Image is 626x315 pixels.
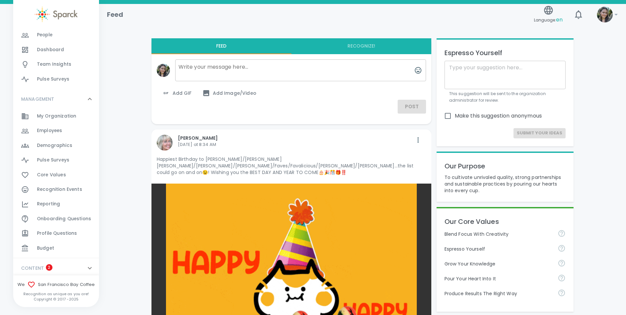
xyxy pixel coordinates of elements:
[35,7,78,22] img: Sparck logo
[37,172,66,178] span: Core Values
[37,142,72,149] span: Demographics
[558,229,566,237] svg: Achieve goals today and innovate for tomorrow
[13,168,99,182] a: Core Values
[445,216,566,227] p: Our Core Values
[37,230,77,237] span: Profile Questions
[13,109,99,123] a: My Organization
[37,216,91,222] span: Onboarding Questions
[13,7,99,22] a: Sparck logo
[157,135,173,151] img: Picture of Linda Chock
[178,135,413,141] p: [PERSON_NAME]
[13,28,99,42] a: People
[107,9,123,20] h1: Feed
[291,38,431,54] button: Recognize!
[37,61,71,68] span: Team Insights
[13,123,99,138] a: Employees
[13,109,99,258] div: MANAGEMENT
[445,261,553,267] p: Grow Your Knowledge
[13,291,99,297] p: Recognition as unique as you are!
[558,259,566,267] svg: Follow your curiosity and learn together
[37,127,62,134] span: Employees
[13,197,99,211] a: Reporting
[13,153,99,167] a: Pulse Surveys
[445,161,566,171] p: Our Purpose
[445,275,553,282] p: Pour Your Heart Into It
[37,32,52,38] span: People
[37,201,60,207] span: Reporting
[46,264,52,271] span: 2
[13,241,99,256] a: Budget
[13,281,99,289] span: We San Francisco Bay Coffee
[37,76,69,83] span: Pulse Surveys
[449,90,561,104] p: This suggestion will be sent to the organization administrator for review.
[445,290,553,297] p: Produce Results The Right Way
[13,212,99,226] a: Onboarding Questions
[558,289,566,297] svg: Find success working together and doing the right thing
[157,64,170,77] img: Picture of Mackenzie
[151,38,291,54] button: Feed
[445,48,566,58] p: Espresso Yourself
[37,186,82,193] span: Recognition Events
[21,96,54,102] p: MANAGEMENT
[531,3,565,26] button: Language:en
[13,182,99,197] a: Recognition Events
[151,38,431,54] div: interaction tabs
[178,141,413,148] p: [DATE] at 8:34 AM
[13,89,99,109] div: MANAGEMENT
[445,231,553,237] p: Blend Focus With Creativity
[13,57,99,72] a: Team Insights
[37,47,64,53] span: Dashboard
[13,226,99,241] a: Profile Questions
[13,43,99,57] a: Dashboard
[13,297,99,302] p: Copyright © 2017 - 2025
[445,246,553,252] p: Espresso Yourself
[21,265,44,271] p: CONTENT
[202,89,256,97] span: Add Image/Video
[445,174,566,194] p: To cultivate unrivaled quality, strong partnerships and sustainable practices by pouring our hear...
[162,89,192,97] span: Add GIF
[13,138,99,153] a: Demographics
[13,72,99,87] a: Pulse Surveys
[37,113,76,120] span: My Organization
[37,157,69,163] span: Pulse Surveys
[534,16,563,24] span: Language:
[37,245,54,252] span: Budget
[558,244,566,252] svg: Share your voice and your ideas
[13,258,99,278] div: CONTENT2
[157,156,426,176] p: Happiest Birthday to [PERSON_NAME]/[PERSON_NAME] [PERSON_NAME]/[PERSON_NAME]/[PERSON_NAME]/Faves/...
[597,7,613,22] img: Picture of Mackenzie
[558,274,566,282] svg: Come to work to make a difference in your own way
[556,16,563,23] span: en
[455,112,542,120] span: Make this suggestion anonymous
